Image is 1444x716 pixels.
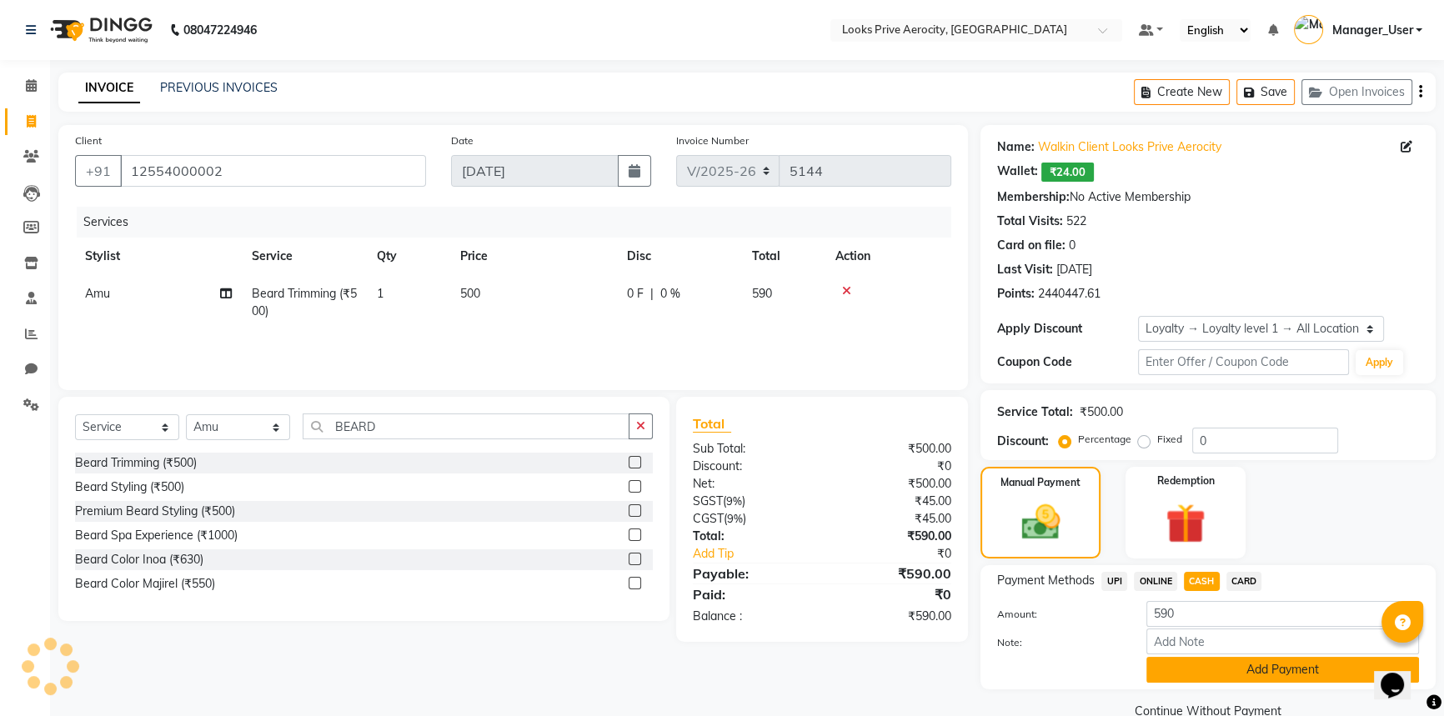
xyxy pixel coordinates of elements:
[75,155,122,187] button: +91
[742,238,825,275] th: Total
[997,138,1035,156] div: Name:
[997,261,1053,278] div: Last Visit:
[650,285,654,303] span: |
[1157,473,1215,488] label: Redemption
[1146,628,1419,654] input: Add Note
[367,238,450,275] th: Qty
[822,528,964,545] div: ₹590.00
[822,475,964,493] div: ₹500.00
[1134,572,1177,591] span: ONLINE
[660,285,680,303] span: 0 %
[183,7,257,53] b: 08047224946
[75,454,197,472] div: Beard Trimming (₹500)
[75,503,235,520] div: Premium Beard Styling (₹500)
[1134,79,1230,105] button: Create New
[825,238,951,275] th: Action
[822,510,964,528] div: ₹45.00
[78,73,140,103] a: INVOICE
[1080,403,1123,421] div: ₹500.00
[822,458,964,475] div: ₹0
[822,584,964,604] div: ₹0
[1101,572,1127,591] span: UPI
[75,575,215,593] div: Beard Color Majirel (₹550)
[680,440,822,458] div: Sub Total:
[680,584,822,604] div: Paid:
[1010,500,1072,544] img: _cash.svg
[1038,138,1221,156] a: Walkin Client Looks Prive Aerocity
[1226,572,1262,591] span: CARD
[303,413,629,439] input: Search or Scan
[680,458,822,475] div: Discount:
[680,475,822,493] div: Net:
[997,188,1070,206] div: Membership:
[985,635,1134,650] label: Note:
[75,133,102,148] label: Client
[997,285,1035,303] div: Points:
[997,433,1049,450] div: Discount:
[1374,649,1427,699] iframe: chat widget
[450,238,617,275] th: Price
[242,238,367,275] th: Service
[1041,163,1094,182] span: ₹24.00
[1301,79,1412,105] button: Open Invoices
[997,403,1073,421] div: Service Total:
[997,213,1063,230] div: Total Visits:
[693,493,723,508] span: SGST
[160,80,278,95] a: PREVIOUS INVOICES
[460,286,480,301] span: 500
[451,133,474,148] label: Date
[997,320,1138,338] div: Apply Discount
[1294,15,1323,44] img: Manager_User
[845,545,964,563] div: ₹0
[997,237,1065,254] div: Card on file:
[1066,213,1086,230] div: 522
[693,415,731,433] span: Total
[1157,432,1182,447] label: Fixed
[75,238,242,275] th: Stylist
[1138,349,1349,375] input: Enter Offer / Coupon Code
[120,155,426,187] input: Search by Name/Mobile/Email/Code
[1153,498,1218,548] img: _gift.svg
[252,286,357,318] span: Beard Trimming (₹500)
[997,163,1038,182] div: Wallet:
[680,528,822,545] div: Total:
[43,7,157,53] img: logo
[617,238,742,275] th: Disc
[1356,350,1403,375] button: Apply
[693,511,724,526] span: CGST
[75,527,238,544] div: Beard Spa Experience (₹1000)
[75,478,184,496] div: Beard Styling (₹500)
[727,512,743,525] span: 9%
[1331,22,1412,39] span: Manager_User
[1184,572,1220,591] span: CASH
[997,572,1095,589] span: Payment Methods
[676,133,749,148] label: Invoice Number
[680,563,822,583] div: Payable:
[1236,79,1295,105] button: Save
[85,286,110,301] span: Amu
[822,608,964,625] div: ₹590.00
[1146,657,1419,683] button: Add Payment
[77,207,964,238] div: Services
[680,510,822,528] div: ( )
[822,563,964,583] div: ₹590.00
[1078,432,1131,447] label: Percentage
[822,440,964,458] div: ₹500.00
[680,493,822,510] div: ( )
[1146,601,1419,627] input: Amount
[680,545,846,563] a: Add Tip
[822,493,964,510] div: ₹45.00
[997,188,1419,206] div: No Active Membership
[1000,475,1080,490] label: Manual Payment
[1038,285,1101,303] div: 2440447.61
[1069,237,1075,254] div: 0
[75,551,203,568] div: Beard Color Inoa (₹630)
[726,494,742,508] span: 9%
[680,608,822,625] div: Balance :
[377,286,384,301] span: 1
[627,285,644,303] span: 0 F
[985,607,1134,622] label: Amount:
[1056,261,1092,278] div: [DATE]
[752,286,772,301] span: 590
[997,353,1138,371] div: Coupon Code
